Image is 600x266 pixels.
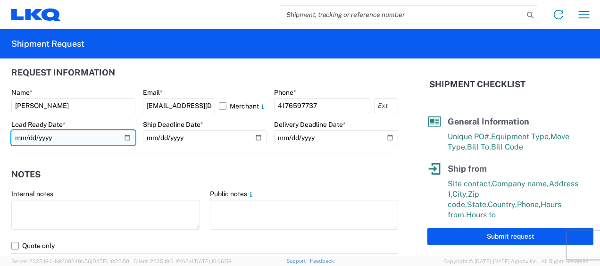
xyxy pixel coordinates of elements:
[517,200,541,209] span: Phone,
[274,120,346,129] label: Delivery Deadline Date
[11,238,398,253] label: Quote only
[467,142,491,151] span: Bill To,
[11,190,53,198] label: Internal notes
[11,38,84,50] h2: Shipment Request
[286,258,310,264] a: Support
[143,120,203,129] label: Ship Deadline Date
[133,258,232,264] span: Client: 2025.19.0-1f462a1
[274,88,296,97] label: Phone
[219,98,267,113] label: Merchant
[488,200,517,209] span: Country,
[452,190,468,199] span: City,
[11,120,66,129] label: Load Ready Date
[11,258,129,264] span: Server: 2025.19.0-b9208248b56
[429,79,525,90] h2: Shipment Checklist
[448,116,529,126] span: General Information
[193,258,232,264] span: [DATE] 10:06:59
[310,258,334,264] a: Feedback
[467,200,488,209] span: State,
[279,6,524,24] input: Shipment, tracking or reference number
[427,228,593,245] button: Submit request
[448,164,487,174] span: Ship from
[491,142,523,151] span: Bill Code
[210,190,255,198] label: Public notes
[91,258,129,264] span: [DATE] 10:22:58
[448,132,491,141] span: Unique PO#,
[466,210,496,219] span: Hours to
[374,98,398,113] input: Ext
[143,88,163,97] label: Email
[11,88,33,97] label: Name
[11,68,115,77] h2: Request Information
[11,170,41,179] h2: Notes
[491,132,550,141] span: Equipment Type,
[448,179,492,188] span: Site contact,
[443,257,589,266] span: Copyright © [DATE]-[DATE] Agistix Inc., All Rights Reserved
[492,179,549,188] span: Company name,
